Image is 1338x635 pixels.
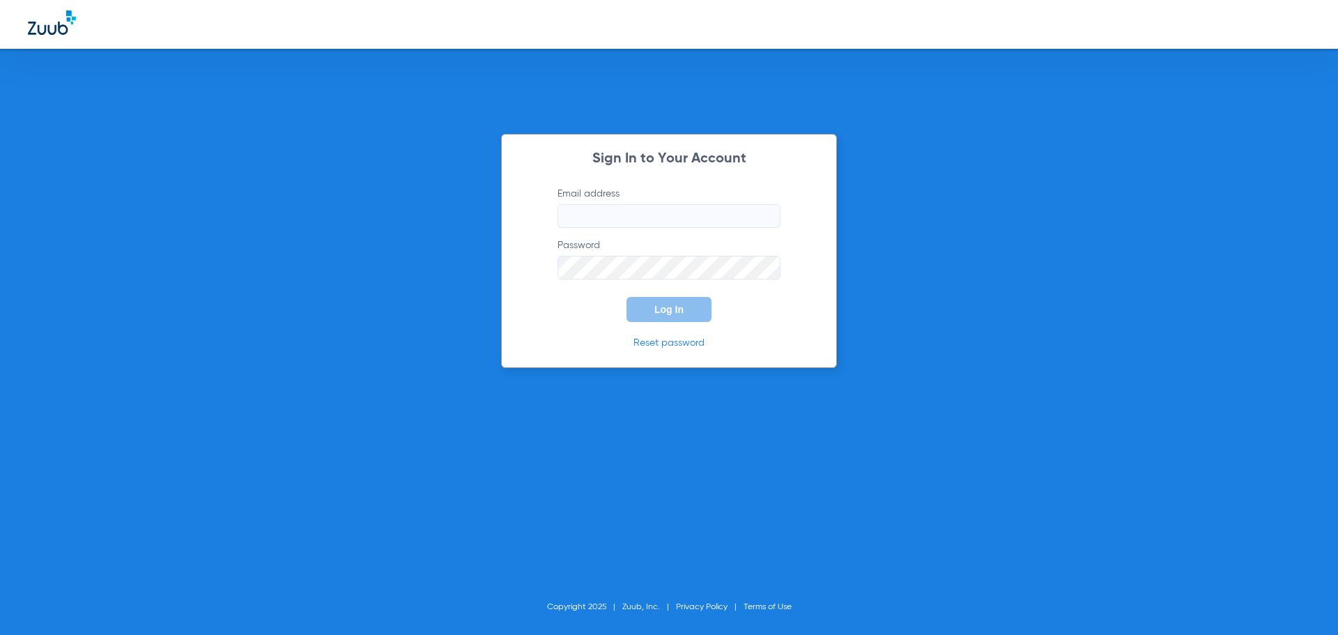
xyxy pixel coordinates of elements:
li: Zuub, Inc. [622,600,676,614]
input: Email address [557,204,780,228]
a: Reset password [633,338,705,348]
span: Log In [654,304,684,315]
input: Password [557,256,780,280]
h2: Sign In to Your Account [537,152,801,166]
a: Privacy Policy [676,603,728,611]
label: Email address [557,187,780,228]
button: Log In [626,297,712,322]
img: Zuub Logo [28,10,76,35]
label: Password [557,238,780,280]
li: Copyright 2025 [547,600,622,614]
a: Terms of Use [744,603,792,611]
